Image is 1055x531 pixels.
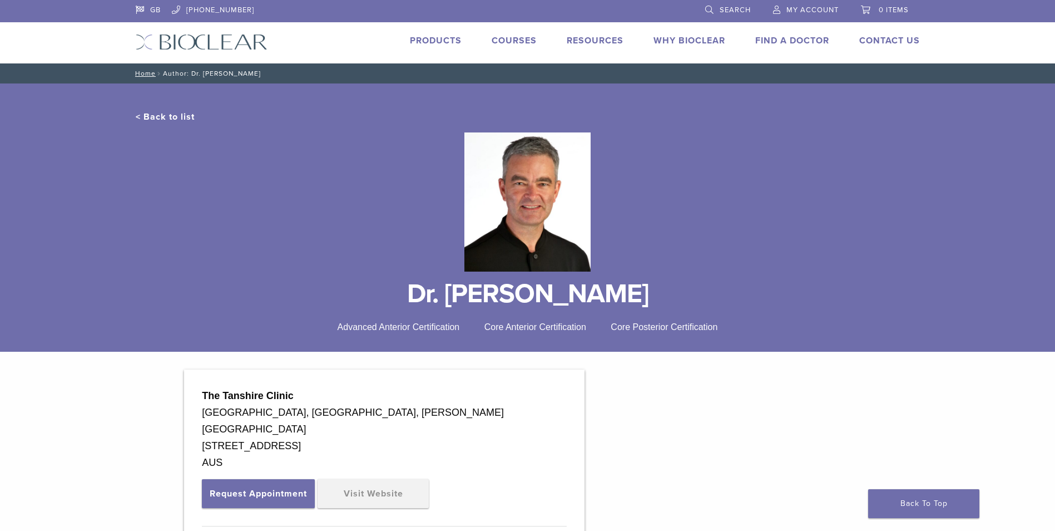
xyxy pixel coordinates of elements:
a: Find A Doctor [755,35,829,46]
button: Request Appointment [202,479,315,508]
span: Advanced Anterior Certification [338,322,460,332]
a: Why Bioclear [653,35,725,46]
a: < Back to list [136,111,195,122]
span: / [156,71,163,76]
h1: Dr. [PERSON_NAME] [136,281,920,307]
div: [STREET_ADDRESS] AUS [202,437,567,471]
a: Resources [567,35,623,46]
span: My Account [786,6,839,14]
a: Visit Website [318,479,429,508]
a: Home [132,70,156,77]
img: Bioclear [464,132,591,272]
span: 0 items [879,6,909,14]
span: Core Anterior Certification [484,322,586,332]
span: Search [720,6,751,14]
nav: Author: Dr. [PERSON_NAME] [127,63,928,83]
div: [GEOGRAPHIC_DATA], [GEOGRAPHIC_DATA], [PERSON_NAME][GEOGRAPHIC_DATA] [202,404,567,437]
a: Products [410,35,462,46]
a: Back To Top [868,489,979,518]
a: Contact Us [859,35,920,46]
span: Core Posterior Certification [611,322,717,332]
strong: The Tanshire Clinic [202,390,294,401]
img: Bioclear [136,34,268,50]
a: Courses [492,35,537,46]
